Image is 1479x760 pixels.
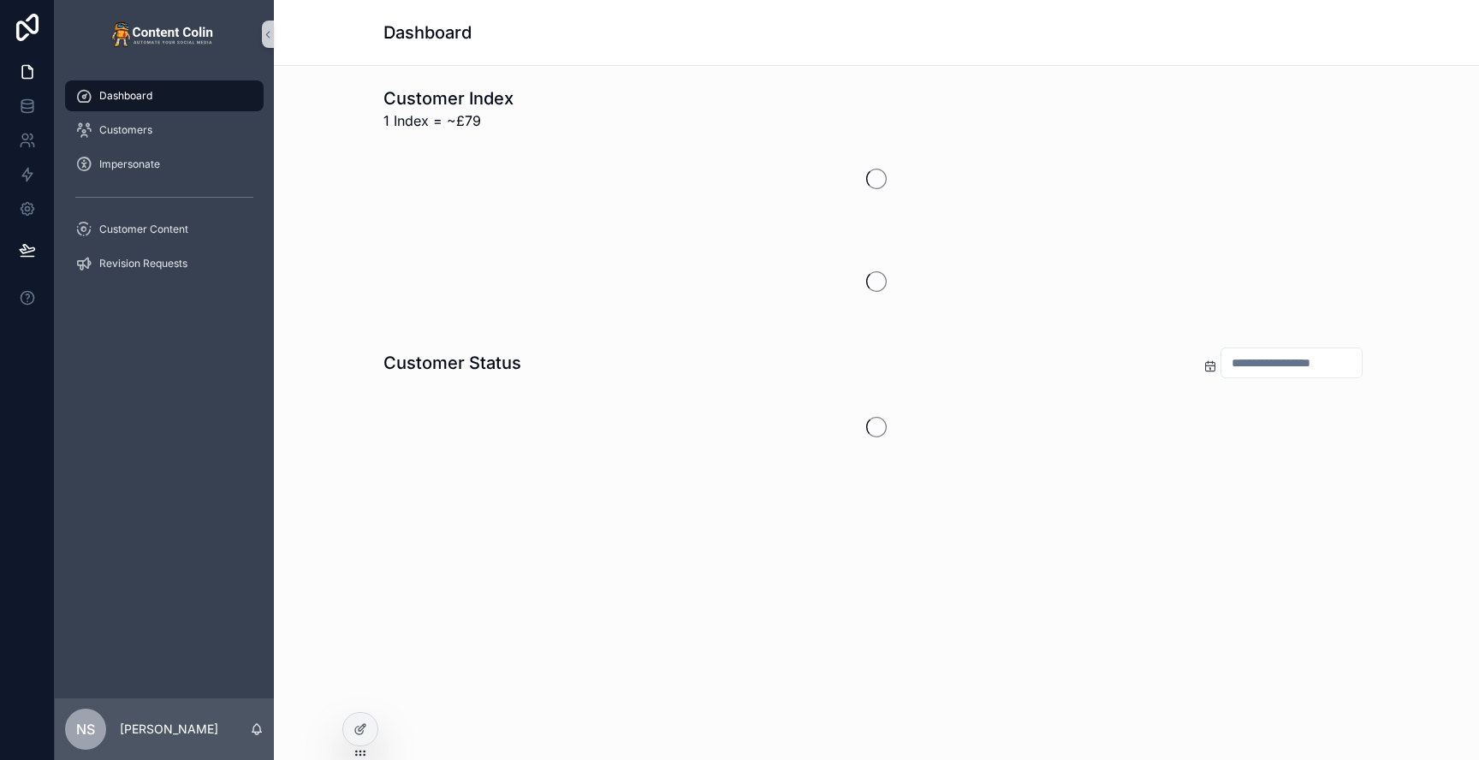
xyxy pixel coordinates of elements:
p: [PERSON_NAME] [120,721,218,738]
a: Customer Content [65,214,264,245]
a: Dashboard [65,80,264,111]
h1: Customer Index [383,86,514,110]
span: 1 Index = ~£79 [383,110,514,131]
span: Customers [99,123,152,137]
h1: Dashboard [383,21,472,45]
span: Dashboard [99,89,152,103]
span: Impersonate [99,157,160,171]
a: Impersonate [65,149,264,180]
a: Customers [65,115,264,145]
img: App logo [111,21,217,48]
h1: Customer Status [383,351,521,375]
span: NS [76,719,95,739]
div: scrollable content [55,68,274,301]
a: Revision Requests [65,248,264,279]
span: Revision Requests [99,257,187,270]
span: Customer Content [99,223,188,236]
